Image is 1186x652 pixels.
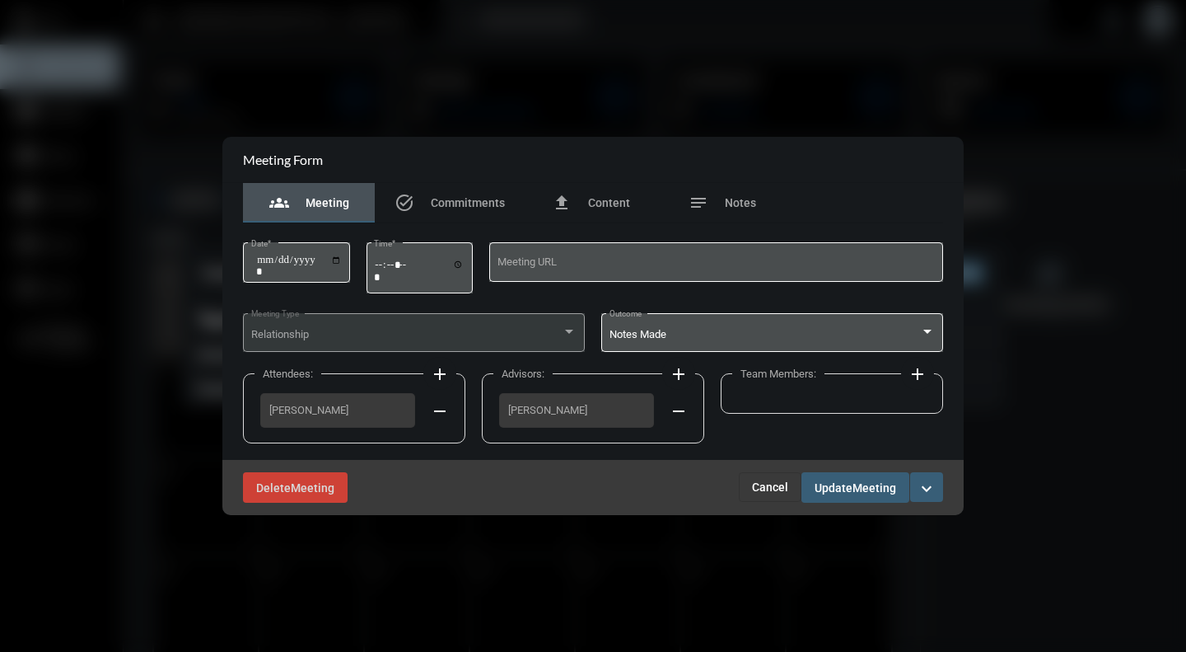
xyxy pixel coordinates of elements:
[251,328,309,340] span: Relationship
[291,481,334,495] span: Meeting
[752,481,788,494] span: Cancel
[669,364,689,384] mat-icon: add
[508,404,645,416] span: [PERSON_NAME]
[243,472,348,503] button: DeleteMeeting
[669,401,689,421] mat-icon: remove
[493,368,553,380] label: Advisors:
[852,481,896,495] span: Meeting
[609,328,666,340] span: Notes Made
[431,196,505,209] span: Commitments
[732,368,824,380] label: Team Members:
[917,479,936,499] mat-icon: expand_more
[588,196,630,209] span: Content
[801,472,909,503] button: UpdateMeeting
[254,368,321,380] label: Attendees:
[306,196,349,209] span: Meeting
[243,152,323,167] h2: Meeting Form
[552,193,572,213] mat-icon: file_upload
[269,193,289,213] mat-icon: groups
[395,193,414,213] mat-icon: task_alt
[689,193,708,213] mat-icon: notes
[739,472,801,502] button: Cancel
[430,401,450,421] mat-icon: remove
[725,196,756,209] span: Notes
[256,481,291,495] span: Delete
[908,364,927,384] mat-icon: add
[815,481,852,495] span: Update
[269,404,406,416] span: [PERSON_NAME]
[430,364,450,384] mat-icon: add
